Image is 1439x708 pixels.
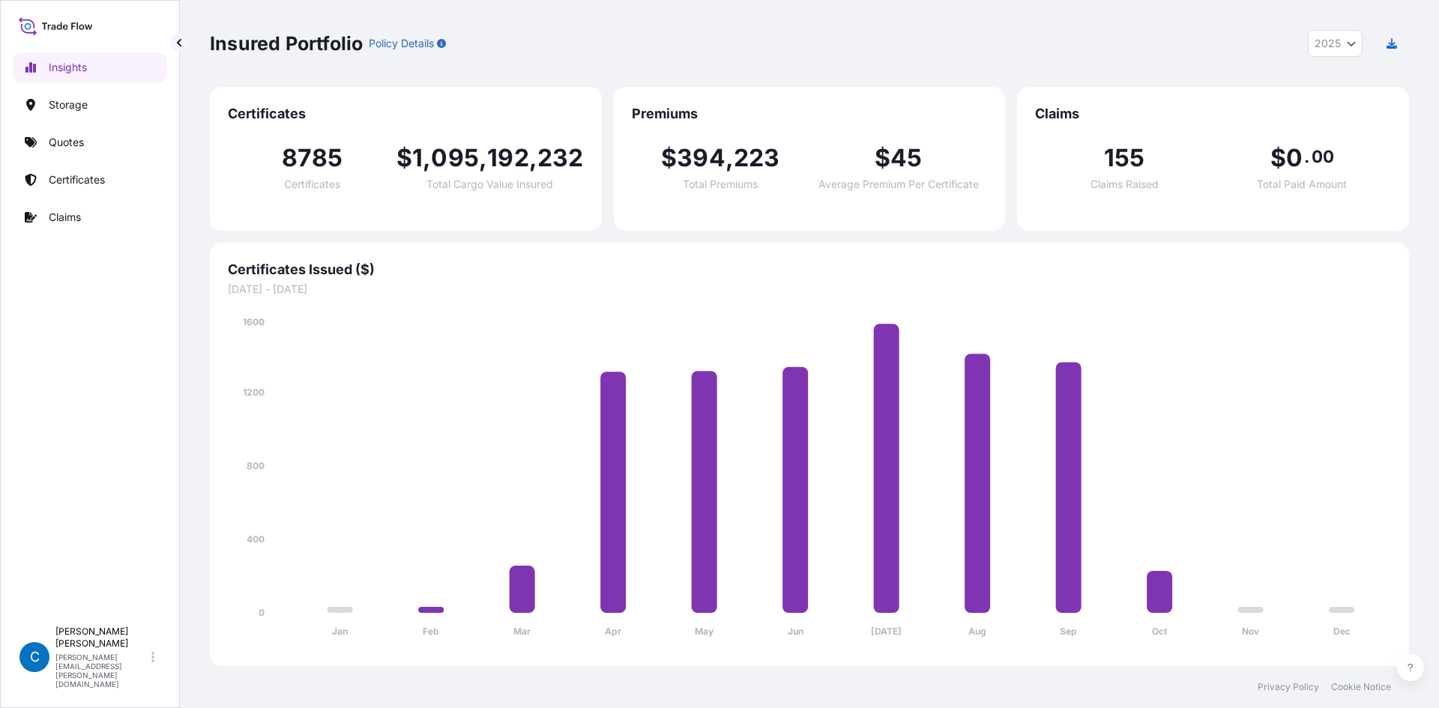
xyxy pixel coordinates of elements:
span: Certificates Issued ($) [228,261,1391,279]
tspan: Nov [1242,626,1260,637]
span: 1 [412,146,423,170]
p: Storage [49,97,88,112]
span: 095 [431,146,479,170]
span: 00 [1312,151,1334,163]
a: Claims [13,202,167,232]
tspan: Apr [605,626,621,637]
span: Total Premiums [683,179,758,190]
p: [PERSON_NAME] [PERSON_NAME] [55,626,148,650]
span: Average Premium Per Certificate [818,179,979,190]
a: Certificates [13,165,167,195]
a: Cookie Notice [1331,681,1391,693]
span: , [529,146,537,170]
tspan: Mar [513,626,531,637]
p: Insured Portfolio [210,31,363,55]
span: Total Cargo Value Insured [426,179,553,190]
p: Claims [49,210,81,225]
tspan: 1200 [243,387,265,398]
span: , [725,146,734,170]
tspan: Feb [423,626,439,637]
span: , [423,146,431,170]
p: Certificates [49,172,105,187]
tspan: [DATE] [871,626,902,637]
tspan: Dec [1333,626,1351,637]
a: Insights [13,52,167,82]
tspan: Jan [332,626,348,637]
p: Policy Details [369,36,434,51]
tspan: Oct [1152,626,1168,637]
a: Privacy Policy [1258,681,1319,693]
span: 192 [487,146,529,170]
tspan: 400 [247,533,265,545]
span: 232 [537,146,584,170]
tspan: Aug [968,626,986,637]
span: $ [1270,146,1286,170]
span: Claims [1035,105,1391,123]
span: 394 [677,146,725,170]
span: $ [875,146,890,170]
span: 0 [1286,146,1303,170]
tspan: 800 [247,460,265,471]
p: [PERSON_NAME][EMAIL_ADDRESS][PERSON_NAME][DOMAIN_NAME] [55,653,148,689]
span: 2025 [1315,36,1341,51]
p: Insights [49,60,87,75]
span: 45 [890,146,922,170]
span: Premiums [632,105,988,123]
span: , [479,146,487,170]
button: Year Selector [1308,30,1363,57]
span: $ [661,146,677,170]
tspan: Sep [1060,626,1077,637]
a: Storage [13,90,167,120]
p: Quotes [49,135,84,150]
span: C [30,650,40,665]
span: 8785 [282,146,343,170]
span: Certificates [284,179,340,190]
a: Quotes [13,127,167,157]
tspan: May [695,626,714,637]
span: [DATE] - [DATE] [228,282,1391,297]
span: Certificates [228,105,584,123]
span: $ [396,146,412,170]
tspan: 1600 [243,316,265,327]
span: Total Paid Amount [1257,179,1347,190]
tspan: Jun [788,626,803,637]
span: . [1304,151,1309,163]
span: 223 [734,146,780,170]
tspan: 0 [259,607,265,618]
span: 155 [1104,146,1145,170]
span: Claims Raised [1090,179,1159,190]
